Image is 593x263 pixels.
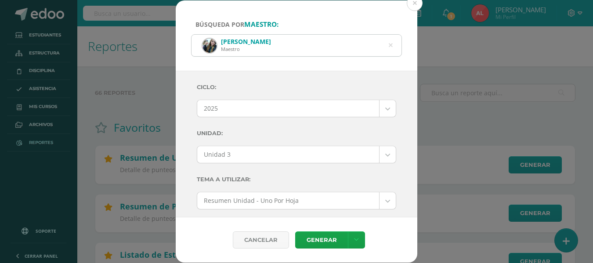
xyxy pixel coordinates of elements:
[197,192,396,209] a: Resumen Unidad - Uno Por Hoja
[192,35,401,56] input: ej. Nicholas Alekzander, etc.
[197,124,396,142] label: Unidad:
[202,39,217,53] img: ab28650470f0b57cd31dd7e6cf45ec32.png
[221,46,271,52] div: Maestro
[204,146,372,163] span: Unidad 3
[195,20,278,29] span: Búsqueda por
[244,20,278,29] strong: maestro:
[204,192,372,209] span: Resumen Unidad - Uno Por Hoja
[204,100,372,117] span: 2025
[197,78,396,96] label: Ciclo:
[197,170,396,188] label: Tema a Utilizar:
[233,231,289,249] div: Cancelar
[197,100,396,117] a: 2025
[197,146,396,163] a: Unidad 3
[295,231,348,249] a: Generar
[221,37,271,46] div: [PERSON_NAME]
